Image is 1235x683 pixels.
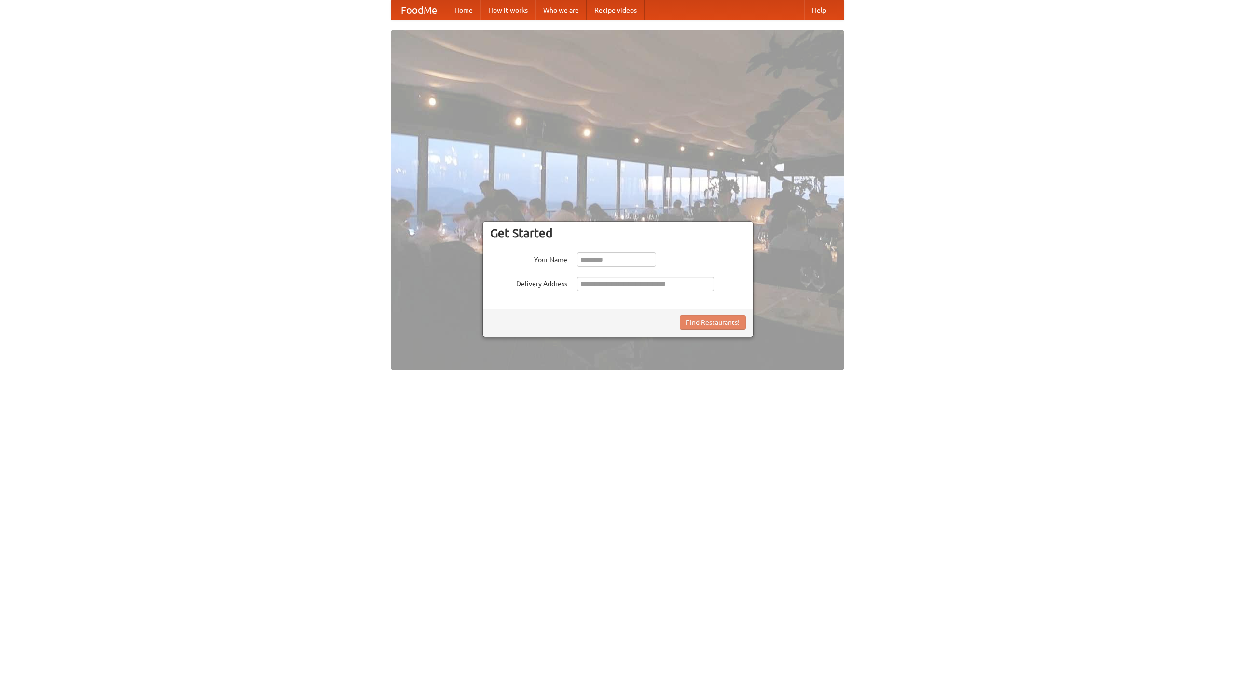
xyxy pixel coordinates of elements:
label: Your Name [490,252,567,265]
h3: Get Started [490,226,746,240]
a: Recipe videos [587,0,645,20]
a: FoodMe [391,0,447,20]
a: Home [447,0,480,20]
label: Delivery Address [490,277,567,289]
button: Find Restaurants! [680,315,746,330]
a: How it works [480,0,535,20]
a: Who we are [535,0,587,20]
a: Help [804,0,834,20]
